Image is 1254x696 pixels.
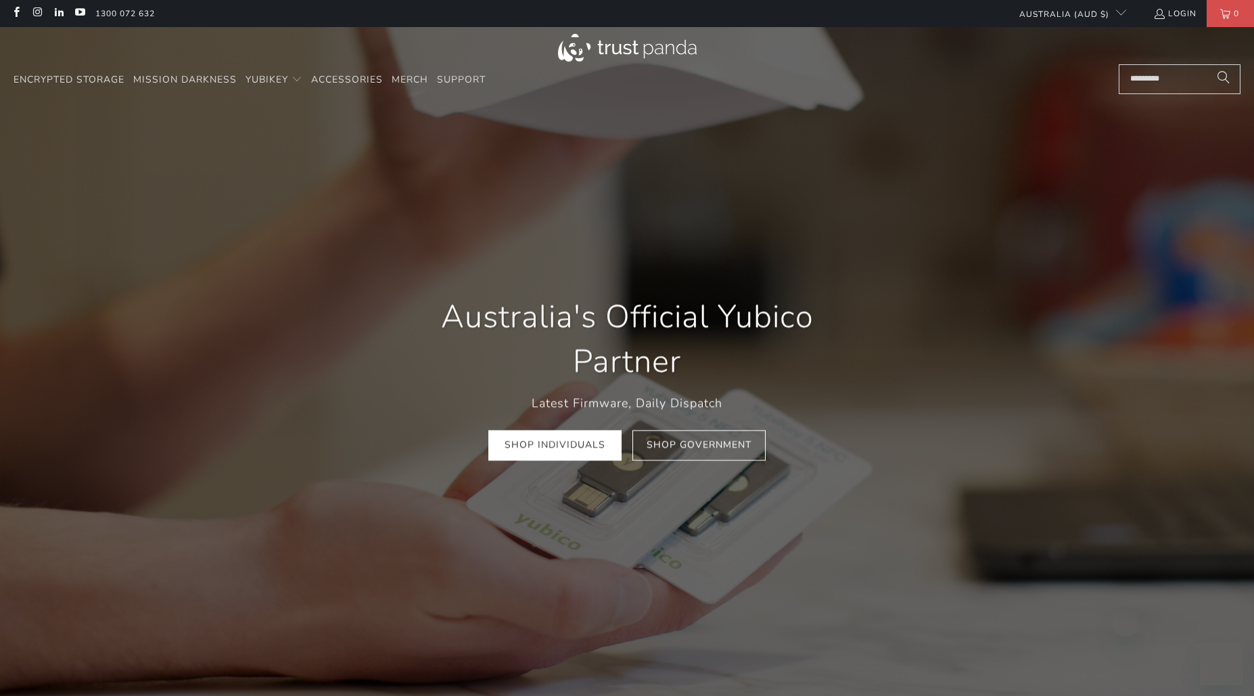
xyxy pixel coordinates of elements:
[74,8,85,19] a: Trust Panda Australia on YouTube
[437,73,486,86] span: Support
[246,73,288,86] span: YubiKey
[392,64,428,96] a: Merch
[1113,609,1140,636] iframe: Close message
[632,431,766,461] a: Shop Government
[488,431,622,461] a: Shop Individuals
[1207,64,1240,94] button: Search
[14,64,486,96] nav: Translation missing: en.navigation.header.main_nav
[311,73,383,86] span: Accessories
[14,64,124,96] a: Encrypted Storage
[311,64,383,96] a: Accessories
[404,394,850,414] p: Latest Firmware, Daily Dispatch
[95,6,155,21] a: 1300 072 632
[10,8,22,19] a: Trust Panda Australia on Facebook
[392,73,428,86] span: Merch
[1153,6,1197,21] a: Login
[437,64,486,96] a: Support
[404,295,850,384] h1: Australia's Official Yubico Partner
[133,64,237,96] a: Mission Darkness
[1119,64,1240,94] input: Search...
[31,8,43,19] a: Trust Panda Australia on Instagram
[246,64,302,96] summary: YubiKey
[14,73,124,86] span: Encrypted Storage
[1200,642,1243,685] iframe: Button to launch messaging window
[133,73,237,86] span: Mission Darkness
[558,34,697,62] img: Trust Panda Australia
[53,8,64,19] a: Trust Panda Australia on LinkedIn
